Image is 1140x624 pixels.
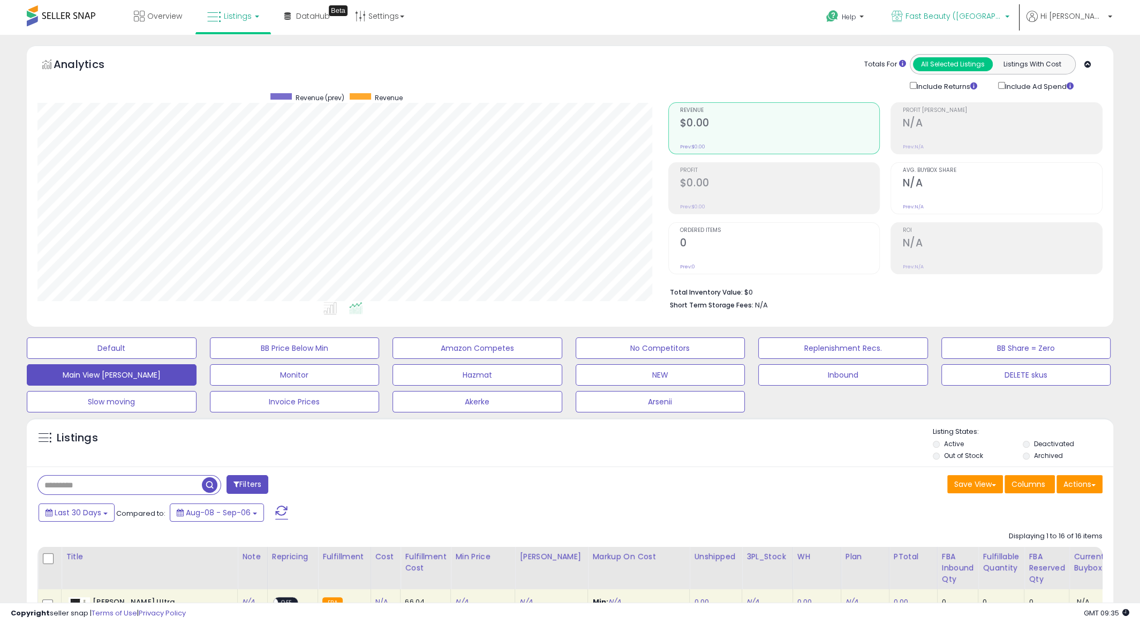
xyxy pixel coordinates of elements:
[680,117,880,131] h2: $0.00
[92,608,137,618] a: Terms of Use
[1034,439,1074,448] label: Deactivated
[755,300,768,310] span: N/A
[670,285,1094,298] li: $0
[272,551,313,562] div: Repricing
[1029,597,1061,607] div: 0
[942,597,970,607] div: 0
[842,12,856,21] span: Help
[902,108,1102,114] span: Profit [PERSON_NAME]
[990,80,1091,92] div: Include Ad Spend
[576,364,745,386] button: NEW
[841,547,889,589] th: CSV column name: cust_attr_5_Plan
[680,168,880,174] span: Profit
[902,237,1102,251] h2: N/A
[758,364,928,386] button: Inbound
[592,597,608,607] b: Min:
[392,364,562,386] button: Hazmat
[694,597,709,607] a: 0.00
[864,59,906,70] div: Totals For
[894,597,909,607] a: 0.00
[902,144,923,150] small: Prev: N/A
[746,597,759,607] a: N/A
[242,597,255,607] a: N/A
[792,547,841,589] th: CSV column name: cust_attr_2_WH
[227,475,268,494] button: Filters
[39,503,115,522] button: Last 30 Days
[242,551,263,562] div: Note
[392,337,562,359] button: Amazon Competes
[758,337,928,359] button: Replenishment Recs.
[54,57,125,74] h5: Analytics
[455,551,510,562] div: Min Price
[210,391,380,412] button: Invoice Prices
[1009,531,1103,542] div: Displaying 1 to 16 of 16 items
[942,551,974,585] div: FBA inbound Qty
[11,608,50,618] strong: Copyright
[902,177,1102,191] h2: N/A
[941,364,1111,386] button: DELETE skus
[944,451,983,460] label: Out of Stock
[375,93,403,102] span: Revenue
[296,93,344,102] span: Revenue (prev)
[680,108,880,114] span: Revenue
[322,551,366,562] div: Fulfillment
[797,551,836,562] div: WH
[894,551,933,562] div: PTotal
[913,57,993,71] button: All Selected Listings
[992,57,1072,71] button: Listings With Cost
[11,608,186,619] div: seller snap | |
[983,597,1016,607] div: 0
[680,264,695,270] small: Prev: 0
[902,228,1102,234] span: ROI
[902,264,923,270] small: Prev: N/A
[742,547,793,589] th: CSV column name: cust_attr_3_3PL_Stock
[1026,11,1112,35] a: Hi [PERSON_NAME]
[1074,551,1129,574] div: Current Buybox Price
[680,228,880,234] span: Ordered Items
[670,300,753,310] b: Short Term Storage Fees:
[69,597,90,619] img: 41orcc47UeL._SL40_.jpg
[1040,11,1105,21] span: Hi [PERSON_NAME]
[608,597,621,607] a: N/A
[170,503,264,522] button: Aug-08 - Sep-06
[818,2,874,35] a: Help
[797,597,812,607] a: 0.00
[694,551,737,562] div: Unshipped
[592,551,685,562] div: Markup on Cost
[375,597,388,607] a: N/A
[902,117,1102,131] h2: N/A
[690,547,742,589] th: CSV column name: cust_attr_4_Unshipped
[983,551,1020,574] div: Fulfillable Quantity
[392,391,562,412] button: Akerke
[27,364,197,386] button: Main View [PERSON_NAME]
[1011,479,1045,490] span: Columns
[944,439,964,448] label: Active
[405,551,446,574] div: Fulfillment Cost
[57,431,98,446] h5: Listings
[186,507,251,518] span: Aug-08 - Sep-06
[519,597,532,607] a: N/A
[278,598,295,607] span: OFF
[224,11,252,21] span: Listings
[27,391,197,412] button: Slow moving
[55,507,101,518] span: Last 30 Days
[66,551,233,562] div: Title
[680,177,880,191] h2: $0.00
[1084,608,1129,618] span: 2025-10-7 09:35 GMT
[845,551,885,562] div: Plan
[210,337,380,359] button: BB Price Below Min
[933,427,1113,437] p: Listing States:
[455,597,468,607] a: N/A
[1034,451,1063,460] label: Archived
[405,597,442,607] div: 66.04
[375,551,396,562] div: Cost
[947,475,1003,493] button: Save View
[902,204,923,210] small: Prev: N/A
[1005,475,1055,493] button: Columns
[680,204,705,210] small: Prev: $0.00
[588,547,690,589] th: The percentage added to the cost of goods (COGS) that forms the calculator for Min & Max prices.
[902,80,990,92] div: Include Returns
[905,11,1002,21] span: Fast Beauty ([GEOGRAPHIC_DATA])
[826,10,839,23] i: Get Help
[139,608,186,618] a: Privacy Policy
